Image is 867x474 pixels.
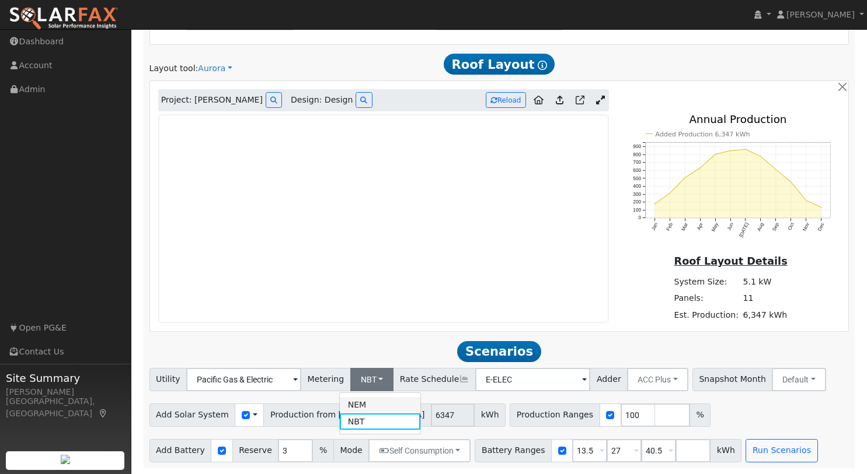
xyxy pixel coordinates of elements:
[61,455,70,464] img: retrieve
[672,274,741,290] td: System Size:
[633,159,641,165] text: 700
[772,368,826,391] button: Default
[186,368,301,391] input: Select a Utility
[6,395,125,420] div: [GEOGRAPHIC_DATA], [GEOGRAPHIC_DATA]
[263,403,431,427] span: Production from [GEOGRAPHIC_DATA]
[340,413,421,430] a: NBT
[638,215,641,220] text: 0
[790,181,792,183] circle: onclick=""
[590,368,628,391] span: Adder
[232,439,279,462] span: Reserve
[668,192,670,194] circle: onclick=""
[198,62,232,75] a: Aurora
[672,290,741,307] td: Panels:
[729,149,731,151] circle: onclick=""
[672,307,741,323] td: Est. Production:
[684,177,685,178] circle: onclick=""
[674,255,788,267] u: Roof Layout Details
[699,167,701,168] circle: onclick=""
[665,222,674,232] text: Feb
[149,368,187,391] span: Utility
[475,368,590,391] input: Select a Rate Schedule
[627,368,688,391] button: ACC Plus
[393,368,476,391] span: Rate Schedule
[805,199,807,201] circle: onclick=""
[653,203,655,205] circle: onclick=""
[340,397,421,413] a: NEM
[680,222,689,231] text: Mar
[775,168,777,170] circle: onclick=""
[696,222,705,231] text: Apr
[149,64,199,73] span: Layout tool:
[746,439,817,462] button: Run Scenarios
[710,221,719,232] text: May
[350,368,394,391] button: NBT
[486,92,526,108] button: Reload
[650,222,659,231] text: Jan
[820,206,822,208] circle: onclick=""
[474,403,506,427] span: kWh
[633,167,641,173] text: 600
[690,403,711,427] span: %
[9,6,119,31] img: SolarFax
[786,221,795,231] text: Oct
[741,290,789,307] td: 11
[551,91,568,110] a: Upload consumption to Aurora project
[744,148,746,150] circle: onclick=""
[655,130,750,138] text: Added Production 6,347 kWh
[161,94,263,106] span: Project: [PERSON_NAME]
[633,175,641,181] text: 500
[633,207,641,213] text: 100
[633,199,641,205] text: 200
[741,274,789,290] td: 5.1 kW
[690,113,787,125] text: Annual Production
[6,386,125,398] div: [PERSON_NAME]
[802,221,811,231] text: Nov
[817,222,826,232] text: Dec
[98,409,109,418] a: Map
[726,222,734,231] text: Jun
[756,222,765,232] text: Aug
[771,222,780,232] text: Sep
[475,439,552,462] span: Battery Ranges
[710,439,741,462] span: kWh
[291,94,353,106] span: Design: Design
[6,370,125,386] span: Site Summary
[633,152,641,157] text: 800
[529,91,548,110] a: Aurora to Home
[786,10,855,19] span: [PERSON_NAME]
[444,54,555,75] span: Roof Layout
[457,341,541,362] span: Scenarios
[510,403,600,427] span: Production Ranges
[301,368,351,391] span: Metering
[571,91,589,110] a: Open in Aurora
[592,92,609,109] a: Expand Aurora window
[333,439,369,462] span: Mode
[149,403,236,427] span: Add Solar System
[714,153,716,155] circle: onclick=""
[538,61,547,70] i: Show Help
[633,183,641,189] text: 400
[741,307,789,323] td: 6,347 kWh
[760,155,761,157] circle: onclick=""
[633,191,641,197] text: 300
[633,143,641,149] text: 900
[692,368,773,391] span: Snapshot Month
[149,439,212,462] span: Add Battery
[738,222,750,238] text: [DATE]
[368,439,471,462] button: Self Consumption
[312,439,333,462] span: %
